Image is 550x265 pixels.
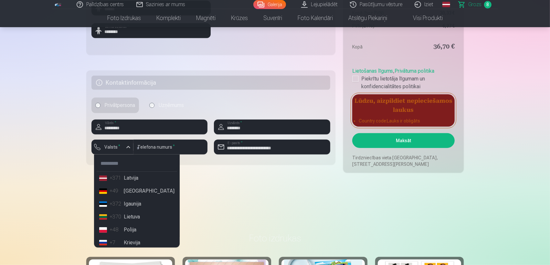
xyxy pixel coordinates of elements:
[352,154,455,167] p: Tirdzniecības vieta [GEOGRAPHIC_DATA], [STREET_ADDRESS][PERSON_NAME]
[91,98,139,113] label: Privātpersona
[484,1,492,8] span: 8
[55,3,62,6] img: /fa1
[91,76,330,90] h5: Kontaktinformācija
[352,65,455,90] div: ,
[395,68,435,74] a: Privātuma politika
[256,9,290,27] a: Suvenīri
[145,98,188,113] label: Uzņēmums
[290,9,341,27] a: Foto kalendāri
[352,75,455,90] label: Piekrītu lietotāja līgumam un konfidencialitātes politikai
[91,140,133,154] button: Valsts*
[97,223,177,236] li: Polija
[395,9,450,27] a: Visi produkti
[91,232,459,244] h3: Foto izdrukas
[359,118,448,124] li: Country code : Lauks ir obligāts
[407,42,455,51] dd: 36,70 €
[110,174,122,182] div: +371
[352,133,455,148] button: Maksāt
[97,236,177,249] li: Krievija
[100,9,149,27] a: Foto izdrukas
[352,68,393,74] a: Lietošanas līgums
[91,154,133,160] div: Lauks ir obligāts
[352,94,455,115] h5: Lūdzu, aizpildiet nepieciešamos laukus
[110,200,122,208] div: +372
[97,185,177,197] li: [GEOGRAPHIC_DATA]
[149,103,154,108] input: Uzņēmums
[110,239,122,247] div: +7
[110,213,122,221] div: +370
[102,144,123,150] label: Valsts
[468,1,481,8] span: Grozs
[223,9,256,27] a: Krūzes
[97,172,177,185] li: Latvija
[110,187,122,195] div: +49
[188,9,223,27] a: Magnēti
[95,103,100,108] input: Privātpersona
[352,42,400,51] dt: Kopā
[149,9,188,27] a: Komplekti
[97,197,177,210] li: Igaunija
[110,226,122,234] div: +48
[97,210,177,223] li: Lietuva
[341,9,395,27] a: Atslēgu piekariņi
